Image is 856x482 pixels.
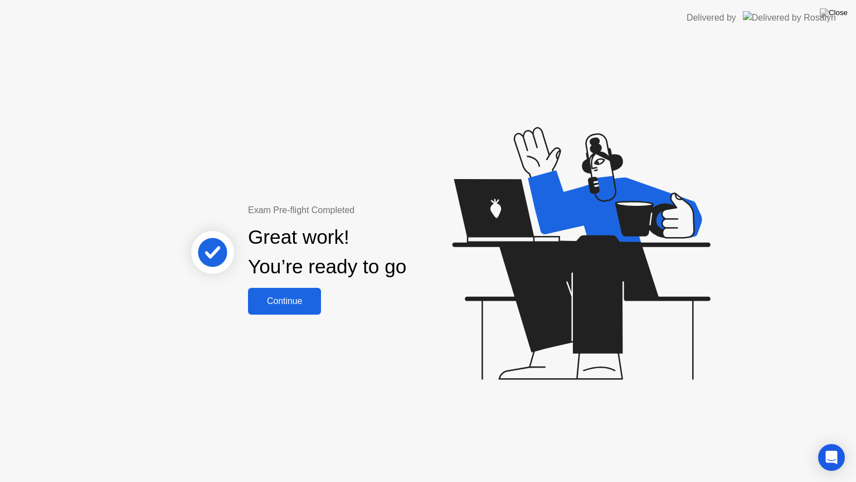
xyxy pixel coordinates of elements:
[248,288,321,315] button: Continue
[248,223,406,282] div: Great work! You’re ready to go
[820,8,848,17] img: Close
[251,296,318,306] div: Continue
[248,204,478,217] div: Exam Pre-flight Completed
[818,444,845,471] div: Open Intercom Messenger
[743,11,836,24] img: Delivered by Rosalyn
[687,11,736,25] div: Delivered by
